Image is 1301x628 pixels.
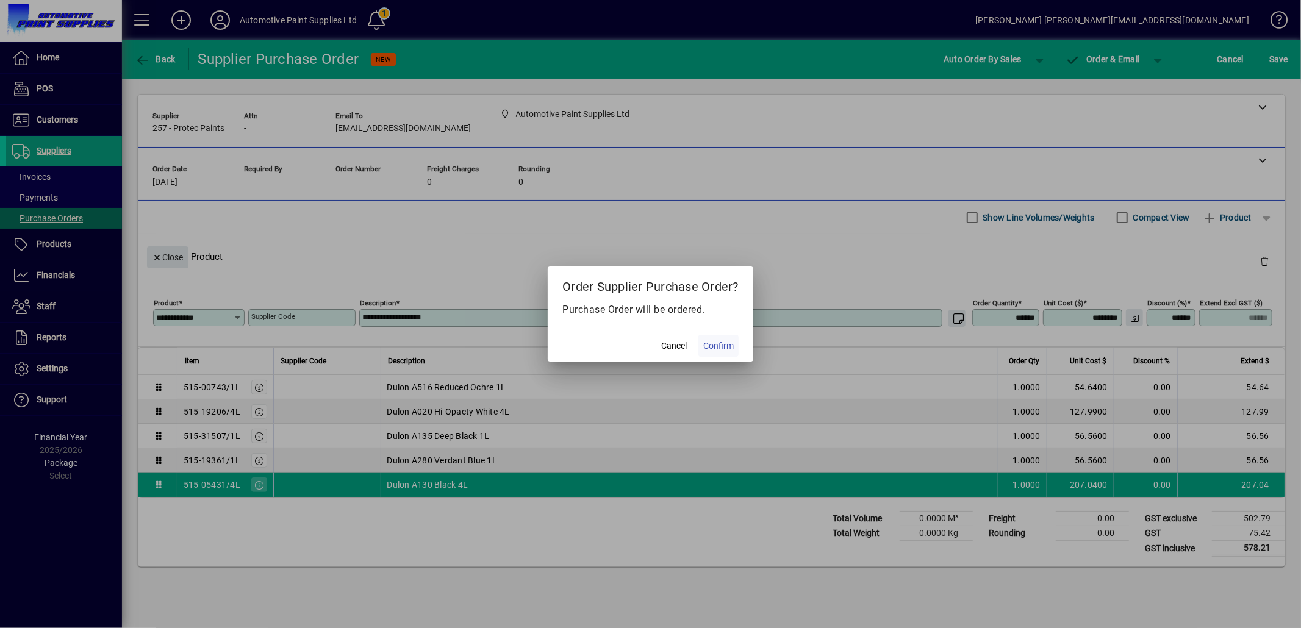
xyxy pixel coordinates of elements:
[661,340,687,352] span: Cancel
[654,335,694,357] button: Cancel
[548,266,753,302] h2: Order Supplier Purchase Order?
[703,340,734,352] span: Confirm
[562,302,739,317] p: Purchase Order will be ordered.
[698,335,739,357] button: Confirm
